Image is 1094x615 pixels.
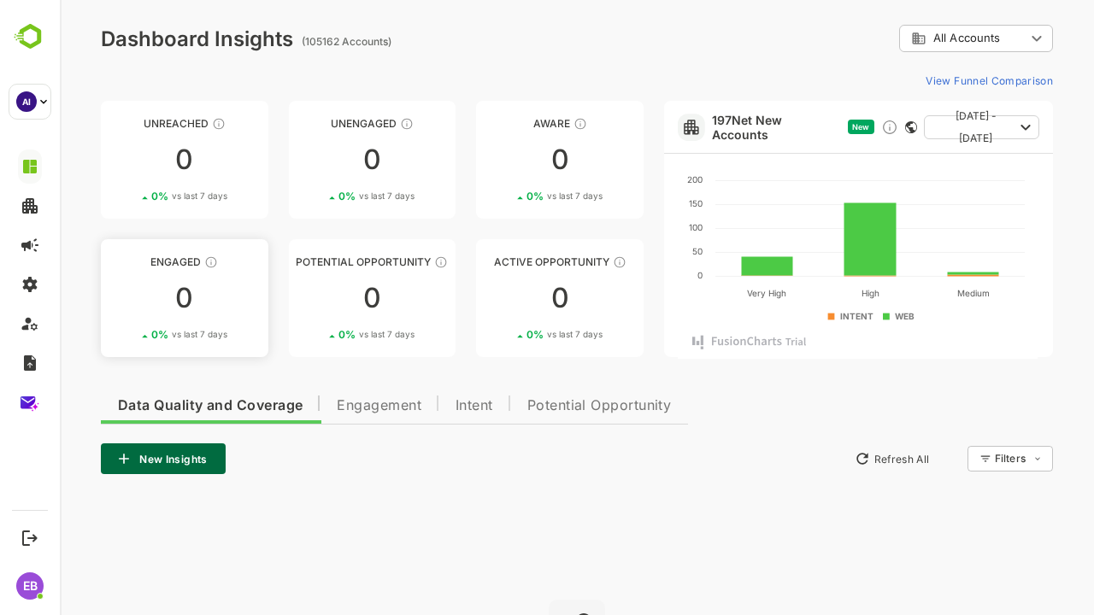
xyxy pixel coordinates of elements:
[468,399,612,413] span: Potential Opportunity
[802,288,820,299] text: High
[18,526,41,549] button: Logout
[9,20,52,53] img: BambooboxLogoMark.f1c84d78b4c51b1a7b5f700c9845e183.svg
[16,572,44,600] div: EB
[229,101,397,219] a: UnengagedThese accounts have not shown enough engagement and need nurturing00%vs last 7 days
[16,91,37,112] div: AI
[467,328,543,341] div: 0 %
[41,146,209,173] div: 0
[144,255,158,269] div: These accounts are warm, further nurturing would qualify them to MQAs
[652,113,781,142] a: 197Net New Accounts
[638,270,643,280] text: 0
[553,255,567,269] div: These accounts have open opportunities which might be at any of the Sales Stages
[632,246,643,256] text: 50
[821,119,838,136] div: Discover new ICP-fit accounts showing engagement — via intent surges, anonymous website visits, L...
[41,239,209,357] a: EngagedThese accounts are warm, further nurturing would qualify them to MQAs00%vs last 7 days
[873,32,940,44] span: All Accounts
[41,117,209,130] div: Unreached
[487,190,543,202] span: vs last 7 days
[112,190,168,202] span: vs last 7 days
[514,117,527,131] div: These accounts have just entered the buying cycle and need further nurturing
[859,67,993,94] button: View Funnel Comparison
[229,117,397,130] div: Unengaged
[152,117,166,131] div: These accounts have not been engaged with for a defined time period
[851,31,966,46] div: All Accounts
[629,222,643,232] text: 100
[787,445,877,472] button: Refresh All
[845,121,857,133] div: This card does not support filter and segments
[91,328,168,341] div: 0 %
[41,443,166,474] button: New Insights
[467,190,543,202] div: 0 %
[864,115,979,139] button: [DATE] - [DATE]
[416,146,584,173] div: 0
[396,399,433,413] span: Intent
[629,198,643,208] text: 150
[935,452,966,465] div: Filters
[416,239,584,357] a: Active OpportunityThese accounts have open opportunities which might be at any of the Sales Stage...
[416,117,584,130] div: Aware
[933,443,993,474] div: Filters
[112,328,168,341] span: vs last 7 days
[41,284,209,312] div: 0
[416,255,584,268] div: Active Opportunity
[41,255,209,268] div: Engaged
[340,117,354,131] div: These accounts have not shown enough engagement and need nurturing
[836,311,856,321] text: WEB
[41,26,233,51] div: Dashboard Insights
[229,146,397,173] div: 0
[792,122,809,132] span: New
[242,35,337,48] ag: (105162 Accounts)
[229,284,397,312] div: 0
[374,255,388,269] div: These accounts are MQAs and can be passed on to Inside Sales
[229,255,397,268] div: Potential Opportunity
[487,328,543,341] span: vs last 7 days
[878,105,954,149] span: [DATE] - [DATE]
[229,239,397,357] a: Potential OpportunityThese accounts are MQAs and can be passed on to Inside Sales00%vs last 7 days
[897,288,930,298] text: Medium
[279,328,355,341] div: 0 %
[58,399,243,413] span: Data Quality and Coverage
[688,288,727,299] text: Very High
[41,101,209,219] a: UnreachedThese accounts have not been engaged with for a defined time period00%vs last 7 days
[277,399,362,413] span: Engagement
[279,190,355,202] div: 0 %
[91,190,168,202] div: 0 %
[416,284,584,312] div: 0
[299,328,355,341] span: vs last 7 days
[627,174,643,184] text: 200
[416,101,584,219] a: AwareThese accounts have just entered the buying cycle and need further nurturing00%vs last 7 days
[299,190,355,202] span: vs last 7 days
[839,22,993,56] div: All Accounts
